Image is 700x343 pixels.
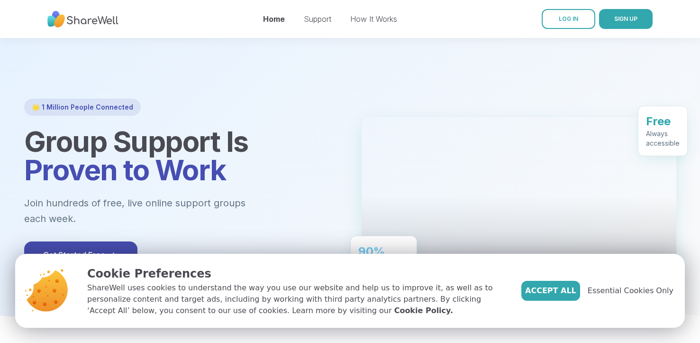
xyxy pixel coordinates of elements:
[588,285,673,297] span: Essential Cookies Only
[87,282,506,316] p: ShareWell uses cookies to understand the way you use our website and help us to improve it, as we...
[47,6,118,32] img: ShareWell Nav Logo
[24,153,226,187] span: Proven to Work
[559,15,578,22] span: LOG IN
[542,9,595,29] a: LOG IN
[521,281,580,301] button: Accept All
[304,14,331,24] a: Support
[24,195,297,226] p: Join hundreds of free, live online support groups each week.
[646,113,680,128] div: Free
[87,265,506,282] p: Cookie Preferences
[646,128,680,147] div: Always accessible
[614,15,637,22] span: SIGN UP
[394,305,453,316] a: Cookie Policy.
[43,249,118,260] span: Get Started Free
[24,127,339,184] h1: Group Support Is
[525,285,576,297] span: Accept All
[350,14,397,24] a: How It Works
[358,243,409,258] div: 90%
[599,9,653,29] button: SIGN UP
[24,241,137,268] button: Get Started Free
[263,14,285,24] a: Home
[24,99,141,116] div: 🌟 1 Million People Connected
